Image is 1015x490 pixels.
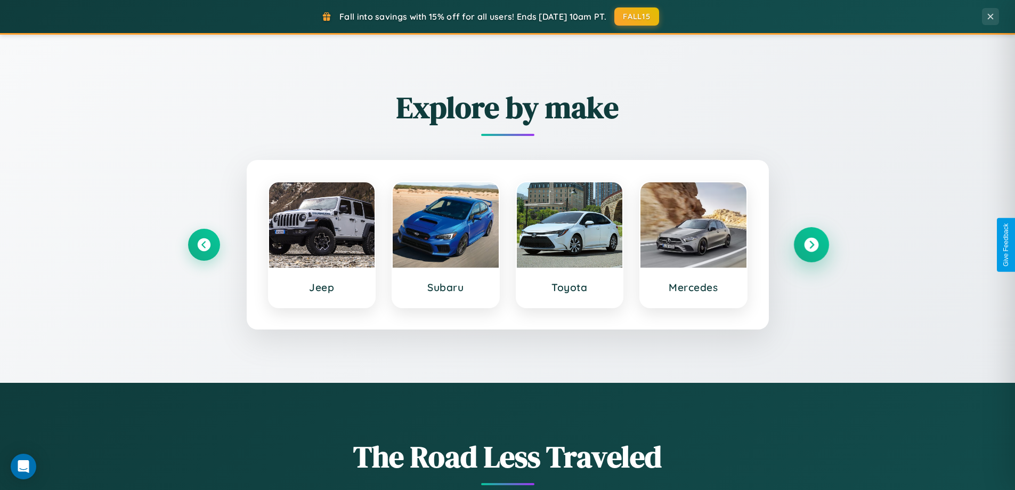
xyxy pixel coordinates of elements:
[1002,223,1010,267] div: Give Feedback
[188,87,827,128] h2: Explore by make
[403,281,488,294] h3: Subaru
[280,281,364,294] h3: Jeep
[651,281,736,294] h3: Mercedes
[339,11,606,22] span: Fall into savings with 15% off for all users! Ends [DATE] 10am PT.
[527,281,612,294] h3: Toyota
[188,436,827,477] h1: The Road Less Traveled
[614,7,659,26] button: FALL15
[11,454,36,479] div: Open Intercom Messenger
